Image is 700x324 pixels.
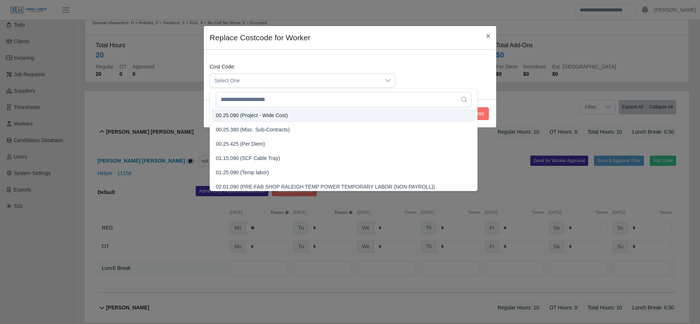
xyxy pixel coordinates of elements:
[211,180,476,194] li: 02.01.090 (PRE-FAB SHOP RALEIGH TEMP POWER TEMPORARY LABOR (NON-PAYROLL))
[211,166,476,179] li: 01.25.090 (Temp labor)
[211,152,476,165] li: 01.15.090 (SCF Cable Tray)
[466,107,489,120] button: Close
[211,137,476,151] li: 00.25.425 (Per Diem)
[486,31,490,40] span: ×
[216,126,290,134] span: 00.25.380 (Misc. Sub-Contracts)
[210,74,380,87] span: Select One
[216,169,269,176] span: 01.25.090 (Temp labor)
[210,32,310,44] h4: Replace Costcode for Worker
[216,154,280,162] span: 01.15.090 (SCF Cable Tray)
[211,109,476,122] li: 00.25.090 (Project - Wide Cost)
[216,112,288,119] span: 00.25.090 (Project - Wide Cost)
[216,140,265,148] span: 00.25.425 (Per Diem)
[210,63,235,71] label: Cost Code:
[216,183,435,191] span: 02.01.090 (PRE-FAB SHOP RALEIGH TEMP POWER TEMPORARY LABOR (NON-PAYROLL))
[211,123,476,137] li: 00.25.380 (Misc. Sub-Contracts)
[480,26,496,45] button: Close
